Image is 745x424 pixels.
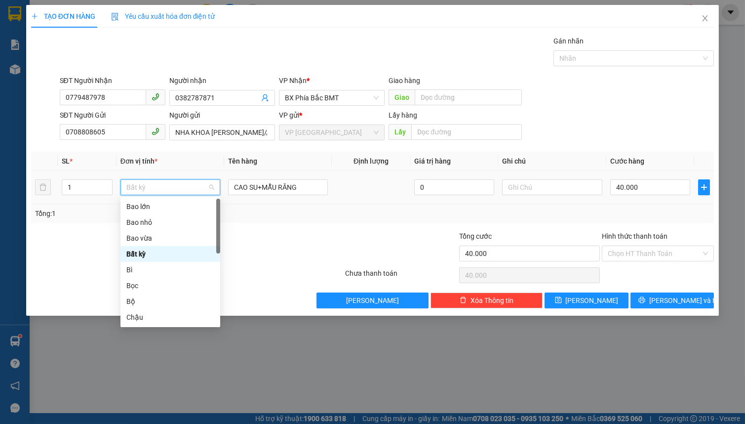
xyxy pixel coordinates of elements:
div: Bao nhỏ [126,217,214,228]
span: delete [460,297,467,304]
div: [PERSON_NAME]//98 [PERSON_NAME] [116,32,213,56]
span: [PERSON_NAME] [346,295,399,306]
div: Chậu [120,309,220,325]
span: [PERSON_NAME] và In [649,295,718,306]
div: Bất kỳ [120,246,220,262]
span: Lấy hàng [389,111,417,119]
span: TẠO ĐƠN HÀNG [31,12,95,20]
span: SL [62,157,70,165]
div: SĐT Người Nhận [60,75,165,86]
div: BX Phía Bắc BMT [116,8,213,32]
span: close [701,14,709,22]
button: save[PERSON_NAME] [545,293,628,308]
button: plus [698,179,710,195]
div: Chưa thanh toán [344,268,458,285]
span: Cước hàng [610,157,644,165]
div: Bọc [126,280,214,291]
div: Bộ [126,296,214,307]
label: Gán nhãn [553,37,584,45]
span: Định lượng [353,157,389,165]
span: Đơn vị tính [120,157,157,165]
span: Yêu cầu xuất hóa đơn điện tử [111,12,215,20]
div: Bì [120,262,220,278]
img: icon [111,13,119,21]
button: printer[PERSON_NAME] và In [630,293,714,308]
div: Người gửi [169,110,275,121]
span: Giao hàng [389,77,420,85]
input: 0 [414,179,495,195]
span: Tên hàng [228,157,257,165]
div: 0985784940 [8,56,109,70]
span: printer [638,297,645,304]
span: Lấy [389,124,411,140]
div: Bì [126,264,214,275]
div: Tổng: 1 [35,208,288,219]
div: [PERSON_NAME] 39 thánh mẫu [8,32,109,56]
th: Ghi chú [498,152,606,171]
span: user-add [261,94,269,102]
span: save [555,297,562,304]
input: Ghi Chú [502,179,602,195]
div: Bao lớn [126,201,214,212]
div: Bao vừa [126,233,214,244]
span: Xóa Thông tin [471,295,513,306]
input: VD: Bàn, Ghế [228,179,328,195]
span: plus [699,183,709,191]
input: Dọc đường [411,124,522,140]
span: Bất kỳ [126,180,214,195]
div: Bao vừa [120,230,220,246]
span: BX Phía Bắc BMT [285,90,379,105]
span: Tổng cước [459,232,492,240]
div: Bao lớn [120,199,220,214]
label: Hình thức thanh toán [602,232,667,240]
span: Giao [389,89,415,105]
span: phone [152,127,159,135]
span: Nhận: [116,9,139,20]
button: deleteXóa Thông tin [431,293,543,308]
div: Bao nhỏ [120,214,220,230]
input: Dọc đường [415,89,522,105]
button: [PERSON_NAME] [316,293,429,308]
button: delete [35,179,51,195]
div: Bộ [120,294,220,309]
div: VP [GEOGRAPHIC_DATA] [8,8,109,32]
div: Chậu [126,312,214,323]
div: Người nhận [169,75,275,86]
div: SĐT Người Gửi [60,110,165,121]
div: VP gửi [279,110,385,121]
button: Close [691,5,719,33]
span: VP Nhận [279,77,307,85]
span: VP Đà Lạt [285,125,379,140]
span: [PERSON_NAME] [566,295,619,306]
span: plus [31,13,38,20]
div: 0375635899 [116,56,213,70]
span: Giá trị hàng [414,157,451,165]
div: Bọc [120,278,220,294]
span: Gửi: [8,9,24,20]
span: phone [152,93,159,101]
div: Bất kỳ [126,249,214,259]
